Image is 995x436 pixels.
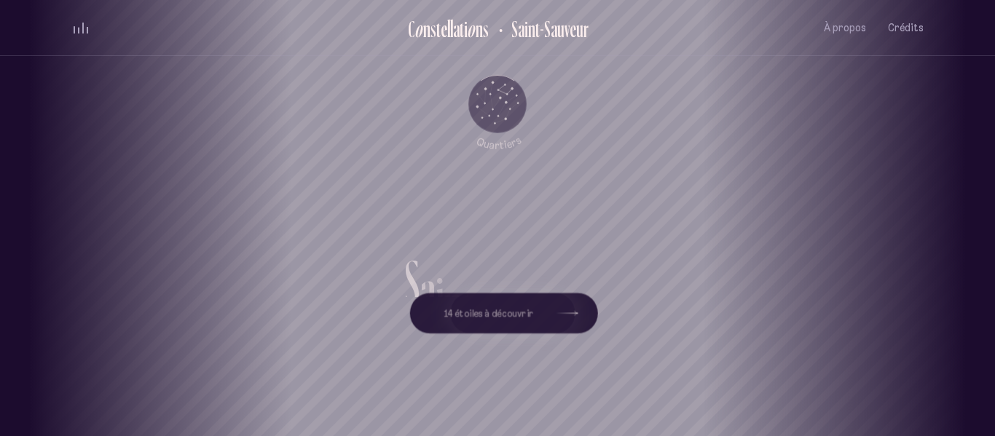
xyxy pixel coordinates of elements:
[455,74,540,149] button: Retour au menu principal
[436,17,441,41] div: t
[408,17,414,41] div: C
[447,17,450,41] div: l
[824,11,866,45] button: À propos
[467,17,476,41] div: o
[414,17,423,41] div: o
[460,17,464,41] div: t
[453,17,460,41] div: a
[430,17,436,41] div: s
[888,11,924,45] button: Crédits
[71,20,90,36] button: volume audio
[888,22,924,34] span: Crédits
[483,17,489,41] div: s
[450,17,453,41] div: l
[476,17,483,41] div: n
[410,293,598,333] button: 14 étoiles à découvrir
[444,307,534,318] span: 14 étoiles à découvrir
[423,17,430,41] div: n
[464,17,468,41] div: i
[441,17,447,41] div: e
[474,133,523,151] tspan: Quartiers
[500,17,589,41] h2: Saint-Sauveur
[489,16,589,40] button: Retour au Quartier
[824,22,866,34] span: À propos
